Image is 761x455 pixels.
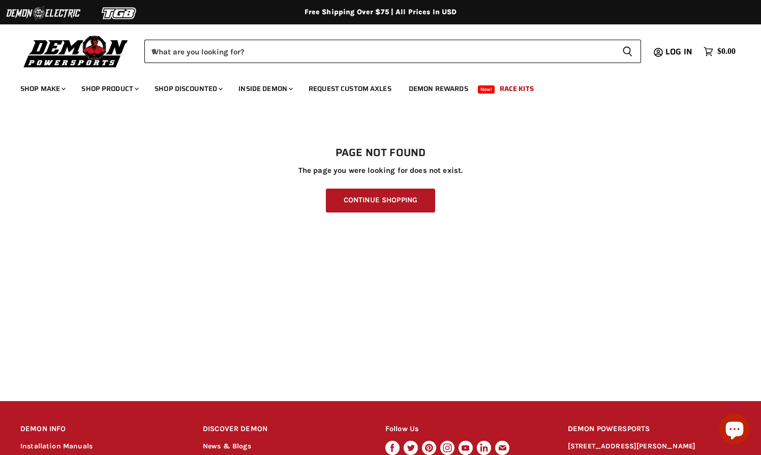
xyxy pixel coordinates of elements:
span: New! [478,85,495,94]
ul: Main menu [13,74,733,99]
a: Continue Shopping [326,189,435,213]
h2: DEMON INFO [20,417,184,441]
input: When autocomplete results are available use up and down arrows to review and enter to select [144,40,614,63]
a: Demon Rewards [401,78,476,99]
form: Product [144,40,641,63]
a: Shop Product [74,78,145,99]
a: News & Blogs [203,442,251,450]
p: [STREET_ADDRESS][PERSON_NAME] [568,441,741,452]
button: Search [614,40,641,63]
a: $0.00 [698,44,741,59]
a: Shop Make [13,78,72,99]
img: Demon Powersports [20,33,132,69]
img: TGB Logo 2 [81,4,158,23]
p: The page you were looking for does not exist. [20,166,741,175]
img: Demon Electric Logo 2 [5,4,81,23]
h2: Follow Us [385,417,549,441]
h2: DEMON POWERSPORTS [568,417,741,441]
a: Installation Manuals [20,442,93,450]
a: Race Kits [492,78,541,99]
a: Shop Discounted [147,78,229,99]
h2: DISCOVER DEMON [203,417,366,441]
inbox-online-store-chat: Shopify online store chat [716,414,753,447]
span: $0.00 [717,47,736,56]
h1: Page not found [20,147,741,159]
a: Log in [661,47,698,56]
a: Inside Demon [231,78,299,99]
span: Log in [665,45,692,58]
a: Request Custom Axles [301,78,399,99]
